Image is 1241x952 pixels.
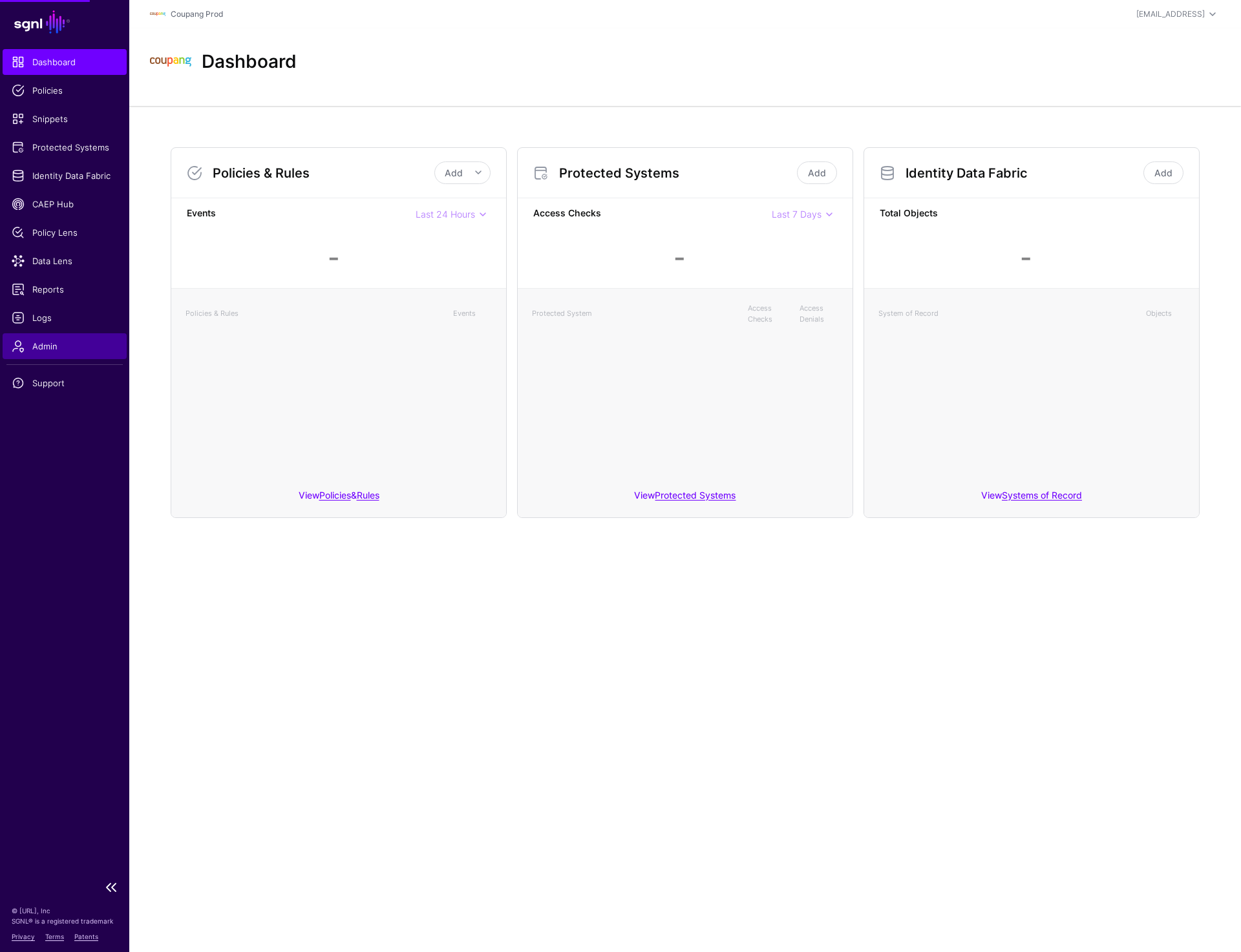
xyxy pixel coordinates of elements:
[3,191,127,217] a: CAEP Hub
[187,206,416,222] strong: Events
[12,198,118,211] span: CAEP Hub
[3,248,127,274] a: Data Lens
[357,490,379,501] a: Rules
[12,112,118,125] span: Snippets
[12,340,118,353] span: Admin
[74,933,98,940] a: Patents
[793,296,845,331] th: Access Denials
[3,305,127,331] a: Logs
[12,141,118,154] span: Protected Systems
[12,377,118,389] span: Support
[328,238,340,277] div: -
[319,490,351,501] a: Policies
[12,169,118,182] span: Identity Data Fabric
[3,220,127,245] a: Policy Lens
[674,238,686,277] div: -
[150,41,191,83] img: svg+xml;base64,PHN2ZyBpZD0iTG9nbyIgeG1sbnM9Imh0dHA6Ly93d3cudzMub3JnLzIwMDAvc3ZnIiB3aWR0aD0iMTIxLj...
[3,49,127,75] a: Dashboard
[12,916,118,926] p: SGNL® is a registered trademark
[213,165,434,181] h3: Policies & Rules
[1020,238,1032,277] div: -
[1143,161,1183,184] a: Add
[797,161,837,184] a: Add
[12,56,118,68] span: Dashboard
[741,296,793,331] th: Access Checks
[12,905,118,916] p: © [URL], Inc
[416,209,475,220] span: Last 24 Hours
[772,209,822,220] span: Last 7 Days
[3,163,127,189] a: Identity Data Fabric
[518,481,853,517] div: View
[533,206,772,222] strong: Access Checks
[8,8,122,36] a: SGNL
[179,296,447,331] th: Policies & Rules
[202,51,297,73] h2: Dashboard
[12,254,118,267] span: Data Lens
[3,134,127,160] a: Protected Systems
[1002,490,1082,501] a: Systems of Record
[906,165,1141,181] h3: Identity Data Fabric
[171,481,506,517] div: View &
[864,481,1199,517] div: View
[12,283,118,296] span: Reports
[445,167,463,178] span: Add
[655,490,736,501] a: Protected Systems
[872,296,1140,331] th: System of Record
[12,84,118,97] span: Policies
[45,933,64,940] a: Terms
[12,933,35,940] a: Privacy
[3,276,127,302] a: Reports
[3,333,127,359] a: Admin
[171,9,223,19] a: Coupang Prod
[447,296,498,331] th: Events
[12,311,118,324] span: Logs
[3,106,127,132] a: Snippets
[525,296,741,331] th: Protected System
[559,165,794,181] h3: Protected Systems
[150,6,165,22] img: svg+xml;base64,PHN2ZyBpZD0iTG9nbyIgeG1sbnM9Imh0dHA6Ly93d3cudzMub3JnLzIwMDAvc3ZnIiB3aWR0aD0iMTIxLj...
[880,206,1183,222] strong: Total Objects
[1136,8,1205,20] div: [EMAIL_ADDRESS]
[3,78,127,103] a: Policies
[1140,296,1191,331] th: Objects
[12,226,118,239] span: Policy Lens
